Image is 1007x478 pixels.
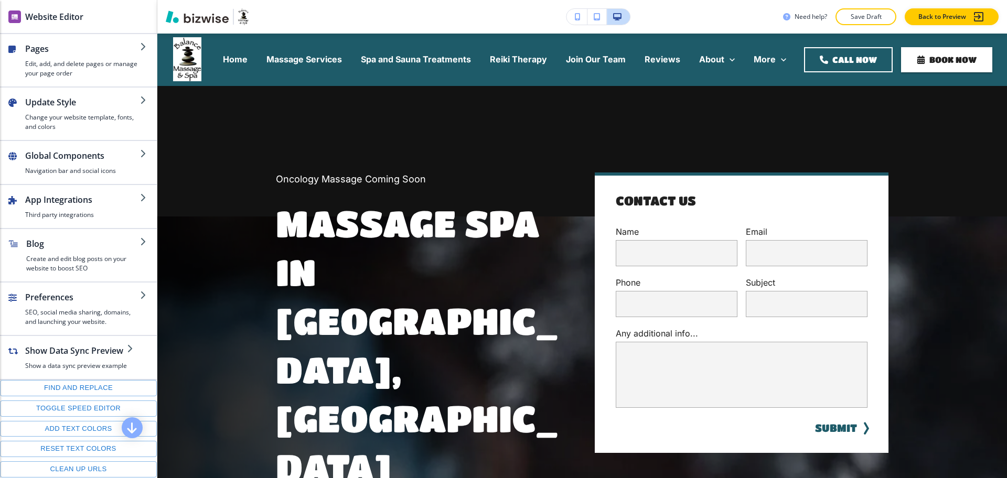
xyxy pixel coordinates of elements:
p: Back to Preview [918,12,966,21]
p: Spa and Sauna Treatments [361,53,471,66]
p: About [699,53,724,66]
p: Any additional info... [616,328,867,340]
p: More [754,53,776,66]
h4: Navigation bar and social icons [25,166,140,176]
p: Massage Services [266,53,342,66]
h3: Need help? [795,12,827,21]
button: Save Draft [835,8,896,25]
p: Email [746,226,867,238]
h2: Blog [26,237,140,250]
p: Name [616,226,737,238]
p: Save Draft [849,12,883,21]
p: Home [223,53,248,66]
img: Bizwise Logo [166,10,229,23]
h4: Contact Us [616,192,696,209]
button: SUBMIT [815,420,857,436]
h2: Preferences [25,291,140,303]
h4: Edit, add, and delete pages or manage your page order [25,59,140,78]
p: Oncology Massage Coming Soon [276,172,570,186]
p: Reviews [645,53,680,66]
h4: Third party integrations [25,210,140,220]
button: Book Now [901,47,992,72]
h2: Website Editor [25,10,83,23]
button: Back to Preview [905,8,999,25]
img: Balance Massage and Spa [173,37,201,81]
h2: Pages [25,42,140,55]
h4: Change your website template, fonts, and colors [25,113,140,132]
h2: App Integrations [25,193,140,206]
h4: Create and edit blog posts on your website to boost SEO [26,254,140,273]
a: Call Now [804,47,893,72]
img: Your Logo [238,8,249,25]
h4: Show a data sync preview example [25,361,127,371]
h4: SEO, social media sharing, domains, and launching your website. [25,308,140,327]
p: Reiki Therapy [490,53,547,66]
p: Subject [746,277,867,289]
h2: Show Data Sync Preview [25,344,127,357]
h2: Update Style [25,96,140,108]
h2: Global Components [25,149,140,162]
p: Phone [616,277,737,289]
img: editor icon [8,10,21,23]
p: Join Our Team [566,53,626,66]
